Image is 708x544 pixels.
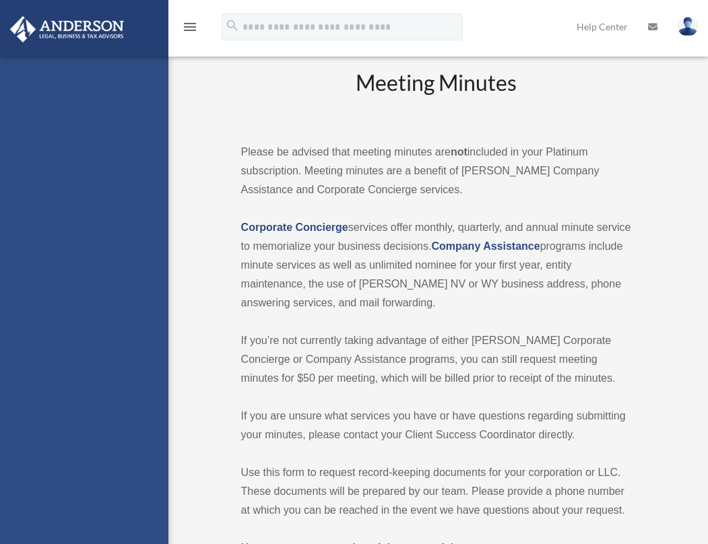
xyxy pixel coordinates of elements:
[431,240,540,252] a: Company Assistance
[182,24,198,35] a: menu
[241,143,633,199] p: Please be advised that meeting minutes are included in your Platinum subscription. Meeting minute...
[241,218,633,312] p: services offer monthly, quarterly, and annual minute service to memorialize your business decisio...
[451,146,468,158] strong: not
[678,17,698,36] img: User Pic
[225,18,240,33] i: search
[241,331,633,388] p: If you’re not currently taking advantage of either [PERSON_NAME] Corporate Concierge or Company A...
[241,68,633,124] h2: Meeting Minutes
[6,16,128,42] img: Anderson Advisors Platinum Portal
[182,19,198,35] i: menu
[241,463,633,520] p: Use this form to request record-keeping documents for your corporation or LLC. These documents wi...
[241,222,348,233] a: Corporate Concierge
[241,407,633,444] p: If you are unsure what services you have or have questions regarding submitting your minutes, ple...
